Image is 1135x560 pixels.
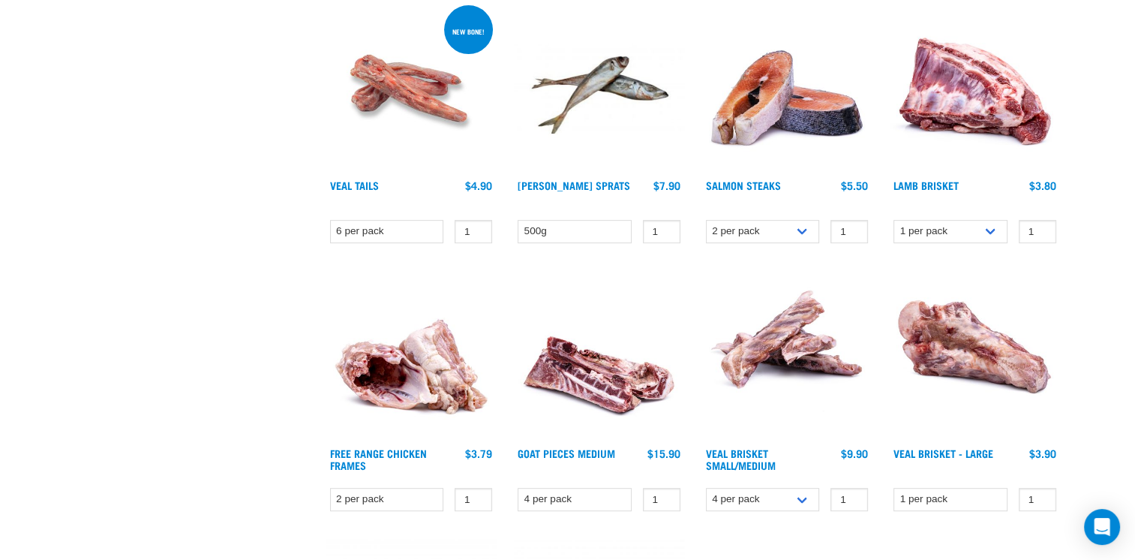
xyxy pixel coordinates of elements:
a: Lamb Brisket [893,182,959,188]
img: 1236 Chicken Frame Turks 01 [326,270,497,441]
input: 1 [1019,488,1056,511]
img: 1197 Goat Pieces Medium 01 [514,270,684,441]
a: Free Range Chicken Frames [330,450,427,468]
a: Veal Brisket Small/Medium [706,450,776,468]
input: 1 [455,220,492,243]
a: [PERSON_NAME] Sprats [518,182,630,188]
img: 1207 Veal Brisket 4pp 01 [702,270,872,441]
input: 1 [643,488,680,511]
input: 1 [1019,220,1056,243]
a: Salmon Steaks [706,182,781,188]
input: 1 [455,488,492,511]
a: Veal Brisket - Large [893,450,993,456]
div: Open Intercom Messenger [1084,509,1120,545]
div: $7.90 [653,179,680,191]
div: $3.90 [1029,447,1056,459]
div: $15.90 [647,447,680,459]
img: Veal Tails [326,2,497,173]
div: $4.90 [465,179,492,191]
input: 1 [830,220,868,243]
a: Veal Tails [330,182,379,188]
img: 1148 Salmon Steaks 01 [702,2,872,173]
div: $5.50 [841,179,868,191]
img: Jack Mackarel Sparts Raw Fish For Dogs [514,2,684,173]
div: New bone! [446,20,491,43]
img: 1205 Veal Brisket 1pp 01 [890,270,1060,441]
a: Goat Pieces Medium [518,450,615,456]
input: 1 [643,220,680,243]
input: 1 [830,488,868,511]
div: $3.79 [465,447,492,459]
div: $3.80 [1029,179,1056,191]
div: $9.90 [841,447,868,459]
img: 1240 Lamb Brisket Pieces 01 [890,2,1060,173]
